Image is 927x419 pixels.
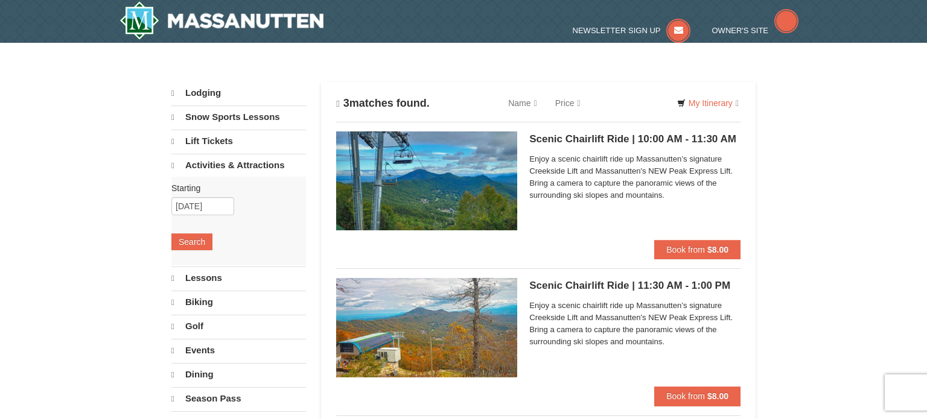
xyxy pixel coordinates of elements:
[171,363,306,386] a: Dining
[336,131,517,230] img: 24896431-1-a2e2611b.jpg
[171,154,306,177] a: Activities & Attractions
[666,391,705,401] span: Book from
[171,387,306,410] a: Season Pass
[529,300,741,348] span: Enjoy a scenic chairlift ride up Massanutten’s signature Creekside Lift and Massanutten's NEW Pea...
[669,94,747,112] a: My Itinerary
[712,26,769,35] span: Owner's Site
[654,386,741,406] button: Book from $8.00
[119,1,323,40] a: Massanutten Resort
[171,315,306,338] a: Golf
[336,278,517,377] img: 24896431-13-a88f1aaf.jpg
[171,130,306,153] a: Lift Tickets
[171,106,306,128] a: Snow Sports Lessons
[499,91,546,115] a: Name
[712,26,799,35] a: Owner's Site
[573,26,661,35] span: Newsletter Sign Up
[707,391,728,401] strong: $8.00
[171,82,306,104] a: Lodging
[546,91,590,115] a: Price
[666,245,705,254] span: Book from
[171,233,212,250] button: Search
[171,182,297,194] label: Starting
[171,339,306,362] a: Events
[654,240,741,259] button: Book from $8.00
[171,291,306,313] a: Biking
[529,153,741,201] span: Enjoy a scenic chairlift ride up Massanutten’s signature Creekside Lift and Massanutten's NEW Pea...
[529,133,741,145] h5: Scenic Chairlift Ride | 10:00 AM - 11:30 AM
[707,245,728,254] strong: $8.00
[529,280,741,292] h5: Scenic Chairlift Ride | 11:30 AM - 1:00 PM
[119,1,323,40] img: Massanutten Resort Logo
[573,26,691,35] a: Newsletter Sign Up
[171,266,306,289] a: Lessons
